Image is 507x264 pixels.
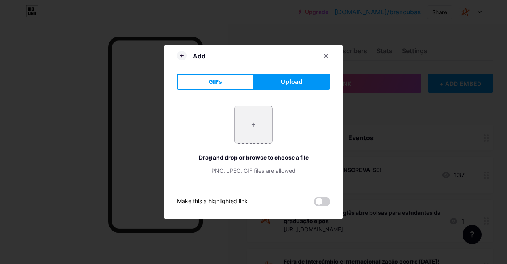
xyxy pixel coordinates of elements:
button: GIFs [177,74,253,90]
div: Make this a highlighted link [177,197,248,206]
span: Upload [281,78,303,86]
button: Upload [253,74,330,90]
div: Add [193,51,206,61]
div: Drag and drop or browse to choose a file [177,153,330,162]
span: GIFs [208,78,222,86]
div: PNG, JPEG, GIF files are allowed [177,166,330,175]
